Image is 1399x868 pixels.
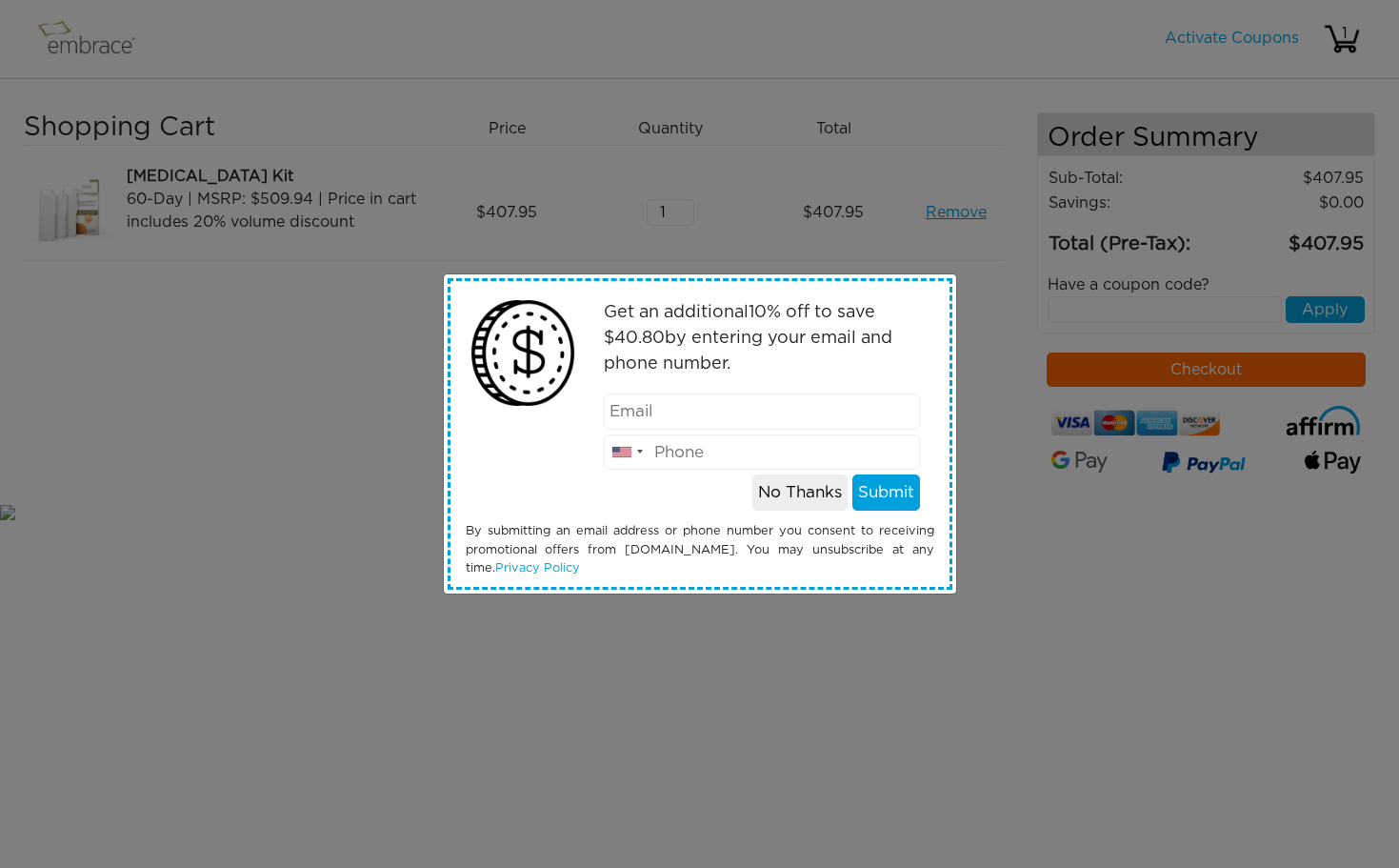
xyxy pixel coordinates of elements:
p: Get an additional % off to save $ by entering your email and phone number. [604,300,920,377]
img: money2.png [461,291,586,415]
span: 40.80 [614,330,665,347]
input: Phone [604,434,920,471]
button: No Thanks [752,474,848,511]
button: Submit [852,474,920,511]
div: United States: +1 [605,435,649,470]
span: 10 [749,304,767,321]
div: By submitting an email address or phone number you consent to receiving promotional offers from [... [451,522,949,577]
input: Email [604,394,920,430]
a: Privacy Policy [495,562,580,575]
